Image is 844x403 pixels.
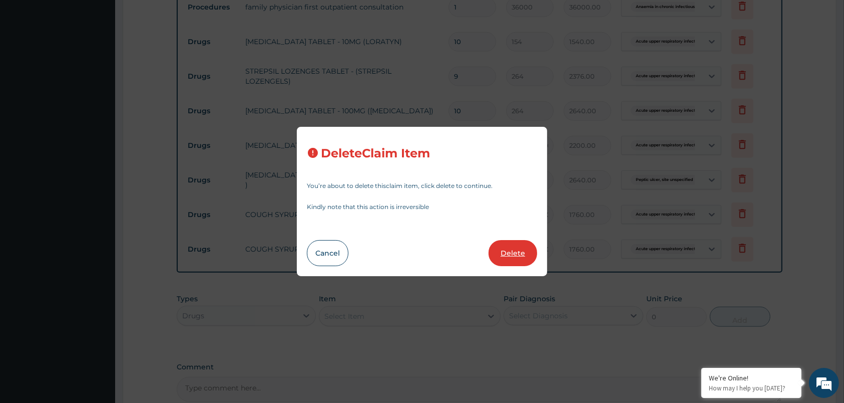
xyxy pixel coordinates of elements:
[5,274,191,309] textarea: Type your message and hit 'Enter'
[709,373,794,382] div: We're Online!
[58,126,138,228] span: We're online!
[307,183,537,189] p: You’re about to delete this claim item , click delete to continue.
[164,5,188,29] div: Minimize live chat window
[52,56,168,69] div: Chat with us now
[307,204,537,210] p: Kindly note that this action is irreversible
[489,240,537,266] button: Delete
[709,384,794,392] p: How may I help you today?
[321,147,430,160] h3: Delete Claim Item
[19,50,41,75] img: d_794563401_company_1708531726252_794563401
[307,240,348,266] button: Cancel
